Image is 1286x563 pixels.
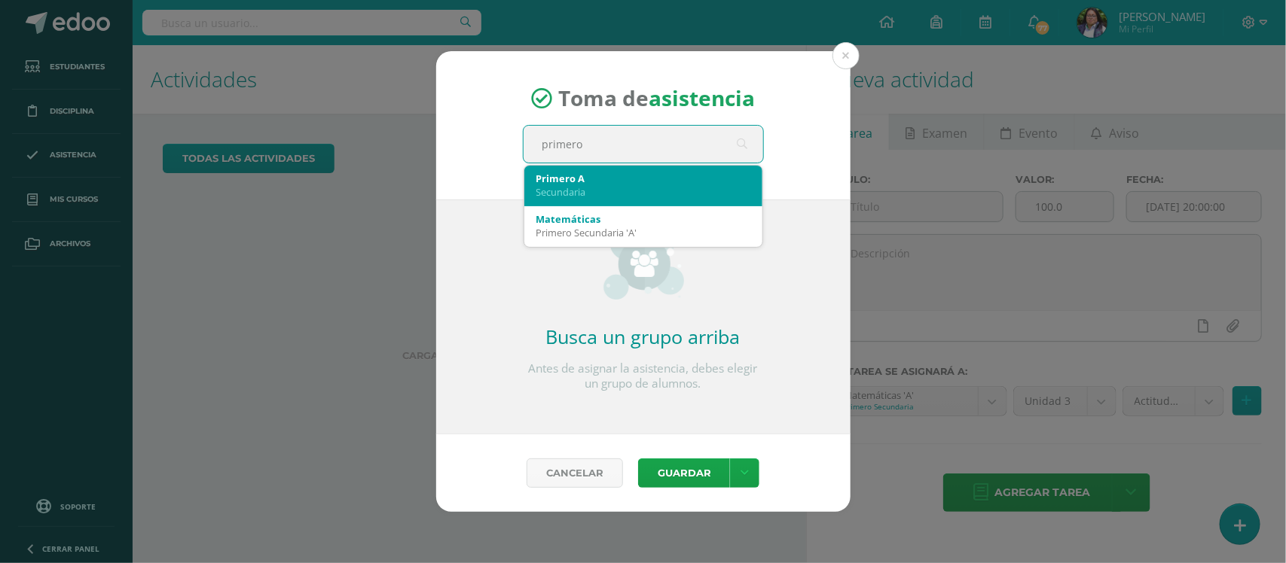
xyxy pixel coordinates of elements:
[649,84,755,113] strong: asistencia
[523,324,764,349] h2: Busca un grupo arriba
[536,185,750,199] div: Secundaria
[602,224,684,300] img: groups_small.png
[558,84,755,113] span: Toma de
[536,212,750,226] div: Matemáticas
[536,226,750,239] div: Primero Secundaria 'A'
[524,126,763,163] input: Busca un grado o sección aquí...
[536,172,750,185] div: Primero A
[832,42,860,69] button: Close (Esc)
[523,361,764,391] p: Antes de asignar la asistencia, debes elegir un grupo de alumnos.
[638,458,730,488] button: Guardar
[527,458,623,488] a: Cancelar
